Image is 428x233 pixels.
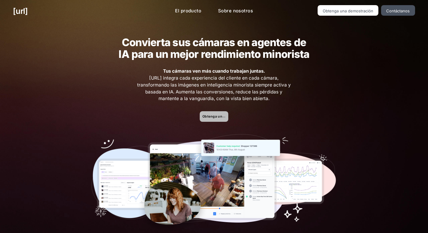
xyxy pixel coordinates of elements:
[318,5,379,16] a: Obtenga una demostración
[200,111,228,122] a: Obtenga una demostración
[213,5,258,17] a: Sobre nosotros
[381,5,415,16] a: Contáctanos
[137,75,291,101] font: [URL] integra cada experiencia del cliente en cada cámara, transformando las imágenes en intelige...
[175,8,201,14] font: El producto
[119,36,309,60] font: Convierta sus cámaras en agentes de IA para un mejor rendimiento minorista
[218,8,253,14] font: Sobre nosotros
[13,6,28,16] font: [URL]
[386,8,410,13] font: Contáctanos
[202,114,249,118] font: Obtenga una demostración
[323,8,373,13] font: Obtenga una demostración
[170,5,206,17] a: El producto
[163,68,265,74] font: Tus cámaras ven más cuando trabajan juntas.
[13,5,28,17] a: [URL]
